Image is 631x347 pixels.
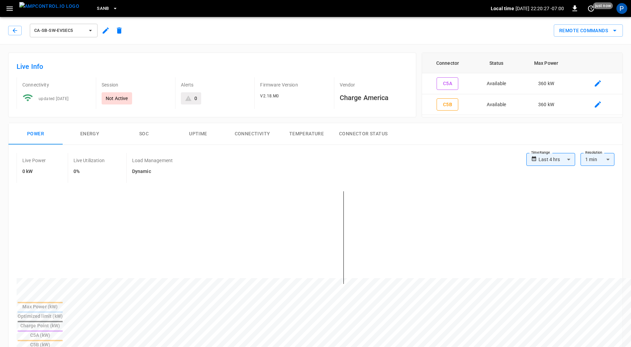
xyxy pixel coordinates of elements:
[132,168,173,175] h6: Dynamic
[181,81,249,88] p: Alerts
[539,153,575,166] div: Last 4 hrs
[225,123,279,145] button: Connectivity
[437,77,458,90] button: C5A
[437,98,458,111] button: C5B
[554,24,623,37] button: Remote Commands
[554,24,623,37] div: remote commands options
[17,61,408,72] h6: Live Info
[194,95,197,102] div: 0
[473,53,519,73] th: Status
[117,123,171,145] button: SOC
[473,94,519,115] td: Available
[73,168,105,175] h6: 0%
[39,96,69,101] span: updated [DATE]
[422,53,474,73] th: Connector
[94,2,121,15] button: SanB
[531,150,550,155] label: Time Range
[616,3,627,14] div: profile-icon
[340,81,408,88] p: Vendor
[8,123,63,145] button: Power
[97,5,109,13] span: SanB
[260,94,279,98] span: V2.18.M0
[340,92,408,103] h6: Charge America
[422,53,623,115] table: connector table
[22,168,46,175] h6: 0 kW
[473,73,519,94] td: Available
[334,123,393,145] button: Connector Status
[63,123,117,145] button: Energy
[279,123,334,145] button: Temperature
[586,3,596,14] button: set refresh interval
[581,153,614,166] div: 1 min
[593,2,613,9] span: just now
[491,5,514,12] p: Local time
[22,157,46,164] p: Live Power
[171,123,225,145] button: Uptime
[585,150,602,155] label: Resolution
[520,73,573,94] td: 360 kW
[520,53,573,73] th: Max Power
[22,81,90,88] p: Connectivity
[30,24,98,37] button: ca-sb-sw-evseC5
[516,5,564,12] p: [DATE] 22:20:27 -07:00
[106,95,128,102] p: Not Active
[102,81,170,88] p: Session
[520,94,573,115] td: 360 kW
[34,27,84,35] span: ca-sb-sw-evseC5
[260,81,328,88] p: Firmware Version
[132,157,173,164] p: Load Management
[19,2,79,11] img: ampcontrol.io logo
[73,157,105,164] p: Live Utilization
